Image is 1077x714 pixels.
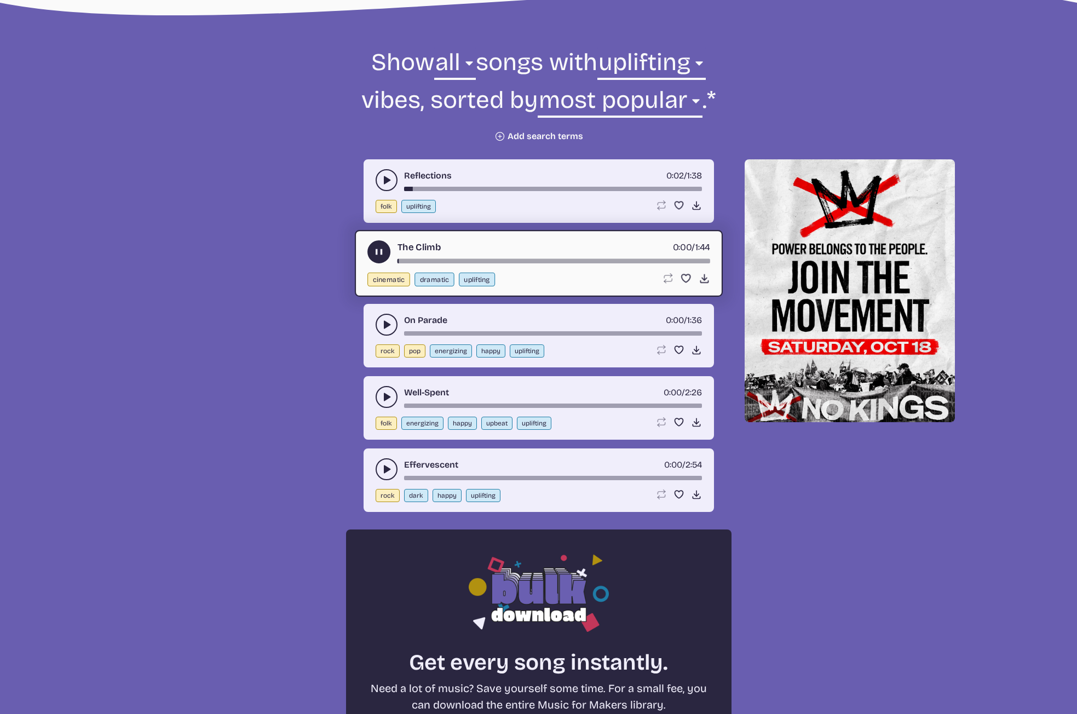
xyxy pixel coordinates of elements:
select: vibe [597,47,706,84]
select: genre [434,47,476,84]
button: happy [476,344,505,358]
a: The Climb [397,240,441,254]
form: Show songs with vibes, sorted by . [241,47,837,142]
button: Favorite [673,489,684,500]
button: happy [433,489,462,502]
button: Favorite [673,200,684,211]
a: Effervescent [404,458,458,471]
a: Reflections [404,169,452,182]
img: Bulk download [469,551,609,632]
span: timer [672,241,692,252]
button: uplifting [459,273,495,286]
div: song-time-bar [404,187,702,191]
div: song-time-bar [397,259,710,263]
button: uplifting [510,344,544,358]
div: / [666,314,702,327]
button: Loop [656,200,667,211]
a: Well-Spent [404,386,449,399]
div: song-time-bar [404,404,702,408]
button: Loop [656,489,667,500]
button: play-pause toggle [367,240,390,263]
span: 1:36 [687,315,702,325]
button: cinematic [367,273,410,286]
button: uplifting [517,417,551,430]
span: 1:44 [695,241,710,252]
span: timer [664,387,682,398]
a: On Parade [404,314,447,327]
button: rock [376,489,400,502]
button: play-pause toggle [376,386,398,408]
button: rock [376,344,400,358]
button: Add search terms [494,131,583,142]
p: Need a lot of music? Save yourself some time. For a small fee, you can download the entire Music ... [366,680,712,713]
button: Favorite [680,273,692,284]
select: sorting [538,84,702,122]
button: Favorite [673,417,684,428]
button: energizing [401,417,444,430]
img: Help save our democracy! [745,159,955,422]
button: energizing [430,344,472,358]
button: Loop [656,417,667,428]
div: song-time-bar [404,476,702,480]
button: dark [404,489,428,502]
button: Favorite [673,344,684,355]
button: Loop [656,344,667,355]
button: Loop [661,273,673,284]
button: play-pause toggle [376,169,398,191]
div: / [666,169,702,182]
button: folk [376,200,397,213]
span: 2:54 [686,459,702,470]
button: happy [448,417,477,430]
div: song-time-bar [404,331,702,336]
span: 1:38 [687,170,702,181]
h2: Get every song instantly. [366,649,712,676]
button: play-pause toggle [376,458,398,480]
button: uplifting [466,489,500,502]
span: 2:26 [685,387,702,398]
button: uplifting [401,200,436,213]
span: timer [666,170,684,181]
div: / [664,458,702,471]
span: timer [664,459,682,470]
button: upbeat [481,417,512,430]
span: timer [666,315,684,325]
button: dramatic [414,273,454,286]
div: / [672,240,710,254]
button: pop [404,344,425,358]
button: play-pause toggle [376,314,398,336]
button: folk [376,417,397,430]
div: / [664,386,702,399]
